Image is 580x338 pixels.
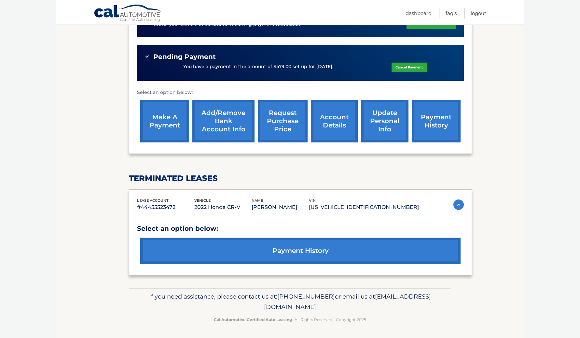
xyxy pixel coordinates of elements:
[258,100,308,142] a: request purchase price
[133,316,447,323] p: - All Rights Reserved - Copyright 2025
[277,293,335,300] span: [PHONE_NUMBER]
[412,100,461,142] a: payment history
[137,89,464,96] p: Select an option below:
[214,317,292,322] strong: Cal Automotive Certified Auto Leasing
[311,100,358,142] a: account details
[406,8,432,19] a: Dashboard
[446,8,457,19] a: FAQ's
[133,291,447,312] p: If you need assistance, please contact us at: or email us at
[137,198,169,203] span: lease account
[140,100,189,142] a: make a payment
[153,53,216,61] span: Pending Payment
[140,238,461,264] a: payment history
[194,203,252,212] p: 2022 Honda CR-V
[252,198,263,203] span: name
[129,173,472,183] h2: terminated leases
[145,54,149,59] img: check-green.svg
[194,198,211,203] span: vehicle
[361,100,408,142] a: update personal info
[309,198,316,203] span: vin
[94,4,162,23] a: Cal Automotive
[137,223,464,234] p: Select an option below:
[183,63,333,70] p: You have a payment in the amount of $479.00 set up for [DATE].
[137,203,194,212] p: #44455523472
[192,100,255,142] a: Add/Remove bank account info
[471,8,486,19] a: Logout
[309,203,419,212] p: [US_VEHICLE_IDENTIFICATION_NUMBER]
[264,293,431,311] span: [EMAIL_ADDRESS][DOMAIN_NAME]
[453,199,464,210] img: accordion-active.svg
[392,63,427,72] a: Cancel Payment
[252,203,309,212] p: [PERSON_NAME]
